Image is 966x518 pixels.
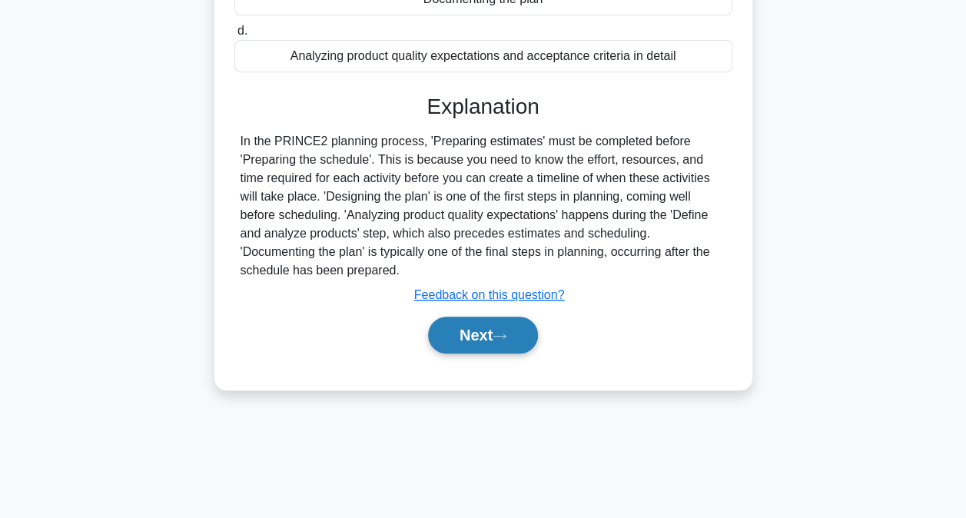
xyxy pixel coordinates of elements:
span: d. [237,24,247,37]
h3: Explanation [244,94,723,120]
div: Analyzing product quality expectations and acceptance criteria in detail [234,40,732,72]
a: Feedback on this question? [414,288,565,301]
button: Next [428,317,538,354]
div: In the PRINCE2 planning process, 'Preparing estimates' must be completed before 'Preparing the sc... [241,132,726,280]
